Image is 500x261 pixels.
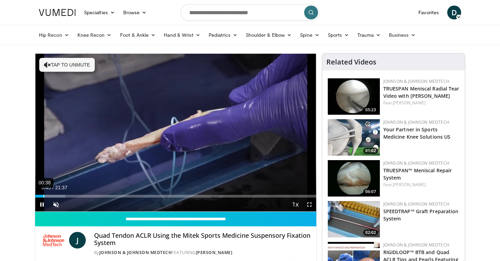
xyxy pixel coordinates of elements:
a: Pediatrics [205,28,242,42]
input: Search topics, interventions [181,4,319,21]
img: a9cbc79c-1ae4-425c-82e8-d1f73baa128b.150x105_q85_crop-smart_upscale.jpg [328,78,380,115]
img: a46a2fe1-2704-4a9e-acc3-1c278068f6c4.150x105_q85_crop-smart_upscale.jpg [328,201,380,237]
video-js: Video Player [35,54,316,212]
a: Johnson & Johnson MedTech [383,78,449,84]
a: 02:02 [328,201,380,237]
a: Foot & Ankle [116,28,160,42]
a: Favorites [414,6,443,19]
button: Tap to unmute [39,58,95,72]
a: Johnson & Johnson MedTech [99,250,172,255]
img: 0543fda4-7acd-4b5c-b055-3730b7e439d4.150x105_q85_crop-smart_upscale.jpg [328,119,380,156]
div: Progress Bar [35,195,316,198]
span: / [52,185,54,190]
a: SPEEDTRAP™ Graft Preparation System [383,208,459,222]
h4: Quad Tendon ACLR Using the Mitek Sports Medicine Suspensory Fixation System [94,232,311,247]
span: 01:02 [363,148,378,154]
a: Knee Recon [73,28,116,42]
a: [PERSON_NAME] [393,182,426,188]
span: 02:02 [363,229,378,236]
span: 06:07 [363,189,378,195]
a: Business [385,28,420,42]
a: Johnson & Johnson MedTech [383,160,449,166]
a: Hip Recon [35,28,73,42]
a: TRUESPAN Meniscal Radial Tear Video with [PERSON_NAME] [383,85,459,99]
a: [PERSON_NAME] [196,250,233,255]
a: Your Partner in Sports Medicine Knee Solutions US [383,126,451,140]
a: Johnson & Johnson MedTech [383,119,449,125]
img: VuMedi Logo [39,9,76,16]
div: Feat. [383,100,459,106]
span: 21:37 [55,185,67,190]
div: By FEATURING [94,250,311,256]
a: Shoulder & Elbow [242,28,296,42]
a: TRUESPAN™ Meniscal Repair System [383,167,452,181]
a: Johnson & Johnson MedTech [383,201,449,207]
img: Johnson & Johnson MedTech [41,232,66,249]
button: Unmute [49,198,63,211]
img: e42d750b-549a-4175-9691-fdba1d7a6a0f.150x105_q85_crop-smart_upscale.jpg [328,160,380,197]
a: 06:07 [328,160,380,197]
a: [PERSON_NAME] [393,100,426,106]
a: 05:23 [328,78,380,115]
a: Hand & Wrist [160,28,205,42]
a: Sports [324,28,353,42]
a: Trauma [353,28,385,42]
a: J [69,232,86,249]
button: Pause [35,198,49,211]
div: Feat. [383,182,459,188]
a: Spine [296,28,323,42]
a: Johnson & Johnson MedTech [383,242,449,248]
a: D [447,6,461,19]
a: Browse [119,6,151,19]
button: Fullscreen [302,198,316,211]
button: Playback Rate [289,198,302,211]
span: 0:45 [41,185,51,190]
a: Specialties [80,6,119,19]
h4: Related Videos [326,58,376,66]
a: 01:02 [328,119,380,156]
span: 05:23 [363,107,378,113]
